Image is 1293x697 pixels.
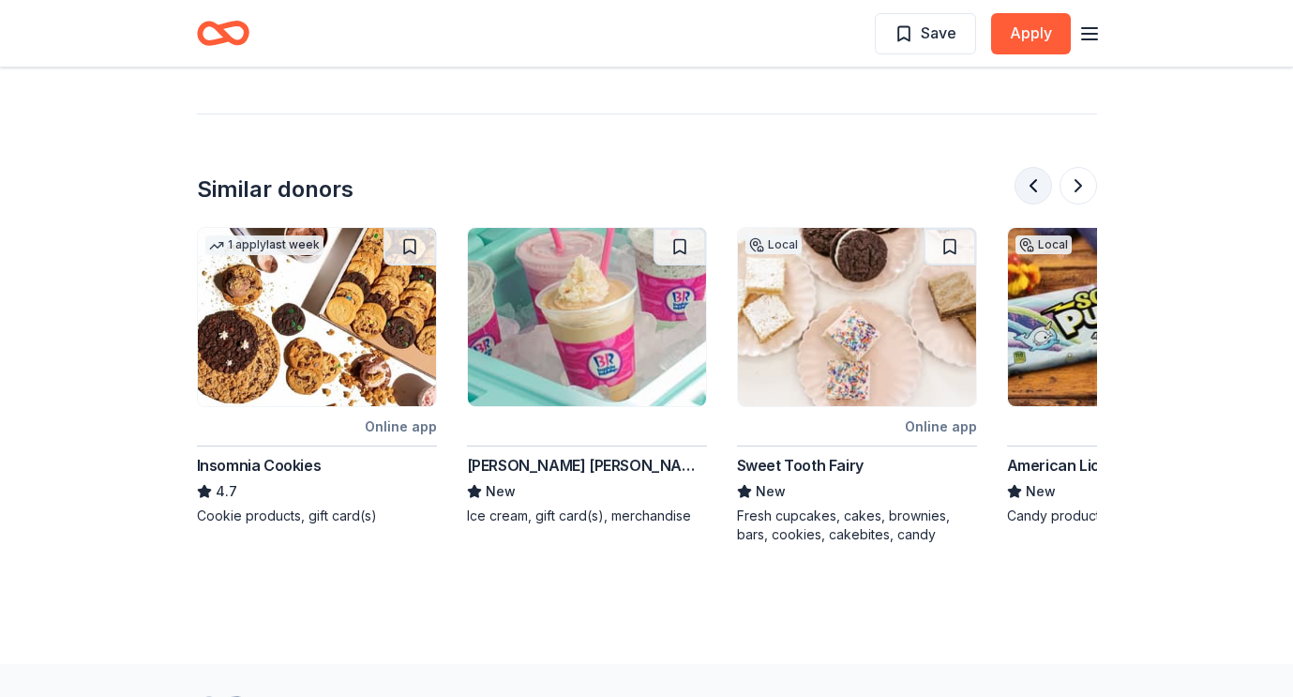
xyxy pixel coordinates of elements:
[365,415,437,438] div: Online app
[1008,228,1246,406] img: Image for American Licorice Company
[197,174,353,205] div: Similar donors
[905,415,977,438] div: Online app
[197,227,437,525] a: Image for Insomnia Cookies1 applylast weekOnline appInsomnia Cookies4.7Cookie products, gift card(s)
[197,507,437,525] div: Cookie products, gift card(s)
[205,235,323,255] div: 1 apply last week
[737,454,864,477] div: Sweet Tooth Fairy
[197,454,322,477] div: Insomnia Cookies
[198,228,436,406] img: Image for Insomnia Cookies
[197,11,249,55] a: Home
[756,480,786,503] span: New
[467,454,707,477] div: [PERSON_NAME] [PERSON_NAME]
[1007,227,1247,525] a: Image for American Licorice CompanyLocalOnline appAmerican Licorice CompanyNewCandy products
[738,228,976,406] img: Image for Sweet Tooth Fairy
[1007,507,1247,525] div: Candy products
[216,480,237,503] span: 4.7
[745,235,802,254] div: Local
[921,21,956,45] span: Save
[467,227,707,525] a: Image for Baskin Robbins[PERSON_NAME] [PERSON_NAME]NewIce cream, gift card(s), merchandise
[468,228,706,406] img: Image for Baskin Robbins
[737,227,977,544] a: Image for Sweet Tooth FairyLocalOnline appSweet Tooth FairyNewFresh cupcakes, cakes, brownies, ba...
[467,507,707,525] div: Ice cream, gift card(s), merchandise
[875,13,976,54] button: Save
[1026,480,1056,503] span: New
[1007,454,1208,477] div: American Licorice Company
[737,507,977,544] div: Fresh cupcakes, cakes, brownies, bars, cookies, cakebites, candy
[1015,235,1072,254] div: Local
[486,480,516,503] span: New
[991,13,1071,54] button: Apply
